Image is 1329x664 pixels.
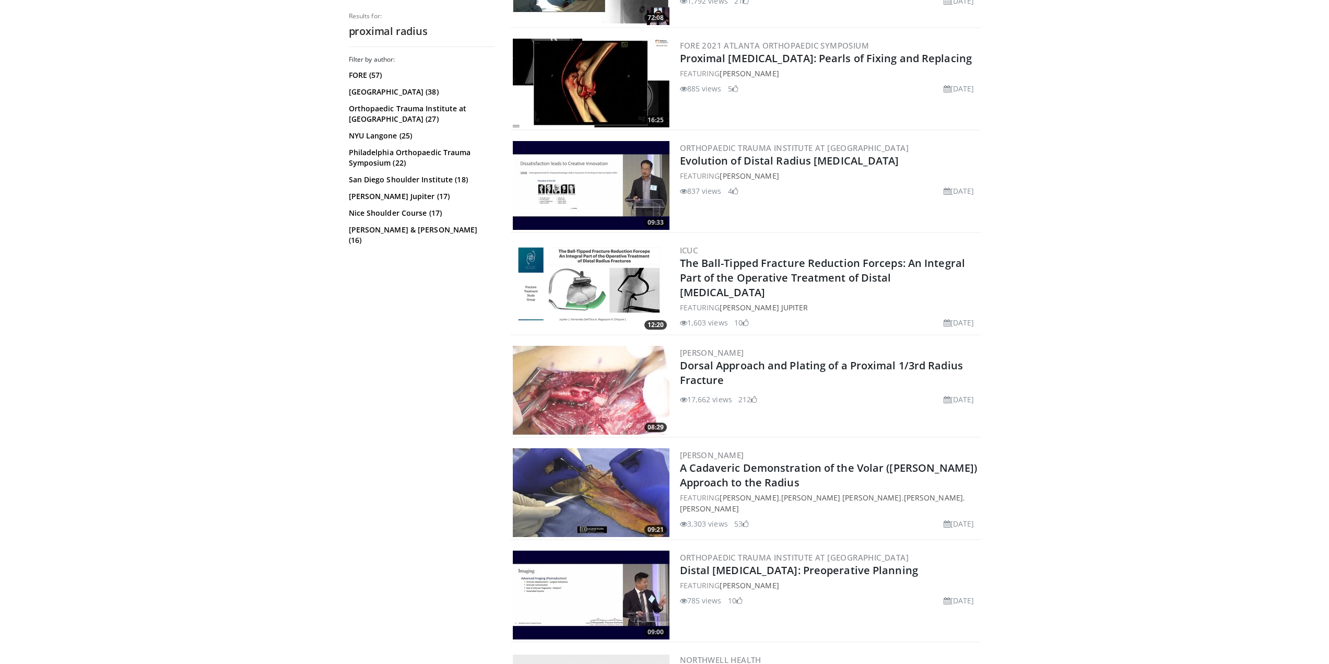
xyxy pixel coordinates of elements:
span: 08:29 [644,423,667,432]
img: edd4a696-d698-4b82-bf0e-950aa4961b3f.300x170_q85_crop-smart_upscale.jpg [513,346,669,435]
a: The Ball-Tipped Fracture Reduction Forceps: An Integral Part of the Operative Treatment of Distal... [680,256,966,299]
a: 09:33 [513,141,669,230]
li: 1,603 views [680,317,728,328]
a: Orthopaedic Trauma Institute at [GEOGRAPHIC_DATA] [680,143,909,153]
a: NYU Langone (25) [349,131,492,141]
span: 09:21 [644,525,667,534]
a: 08:29 [513,346,669,435]
a: [PERSON_NAME] [904,493,963,503]
a: [PERSON_NAME] [680,450,744,460]
a: [PERSON_NAME] [720,68,779,78]
a: [PERSON_NAME] [680,504,739,514]
a: [PERSON_NAME] [PERSON_NAME] [781,493,902,503]
a: A Cadaveric Demonstration of the Volar ([PERSON_NAME]) Approach to the Radius [680,461,977,490]
a: [GEOGRAPHIC_DATA] (38) [349,87,492,97]
div: FEATURING [680,580,979,591]
li: 10 [734,317,749,328]
a: 09:21 [513,448,669,537]
div: FEATURING , , , [680,492,979,514]
a: [PERSON_NAME] & [PERSON_NAME] (16) [349,225,492,246]
li: 885 views [680,83,722,94]
li: 212 [738,394,757,405]
span: 09:00 [644,627,667,637]
a: 12:20 [513,243,669,332]
a: FORE (57) [349,70,492,80]
a: [PERSON_NAME] [720,171,779,181]
li: 3,303 views [680,518,728,529]
a: Proximal [MEDICAL_DATA]: Pearls of Fixing and Replacing [680,51,972,65]
img: 81d7ee58-6712-4821-b33d-eed4fd13c26f.png.300x170_q85_crop-smart_upscale.png [513,243,669,332]
li: [DATE] [944,83,974,94]
li: [DATE] [944,595,974,606]
li: [DATE] [944,518,974,529]
a: Orthopaedic Trauma Institute at [GEOGRAPHIC_DATA] [680,552,909,563]
li: [DATE] [944,394,974,405]
img: 4795469e-eecd-4402-b426-6ee9ecba9996.300x170_q85_crop-smart_upscale.jpg [513,448,669,537]
p: Results for: [349,12,495,20]
a: FORE 2021 Atlanta Orthopaedic Symposium [680,40,869,51]
a: Evolution of Distal Radius [MEDICAL_DATA] [680,154,899,168]
a: [PERSON_NAME] [720,493,779,503]
li: 785 views [680,595,722,606]
li: 53 [734,518,749,529]
a: 09:00 [513,551,669,639]
li: 5 [728,83,738,94]
div: FEATURING [680,68,979,79]
span: 09:33 [644,218,667,227]
a: Orthopaedic Trauma Institute at [GEOGRAPHIC_DATA] (27) [349,103,492,124]
a: San Diego Shoulder Institute (18) [349,174,492,185]
a: [PERSON_NAME] [680,347,744,358]
h3: Filter by author: [349,55,495,64]
span: 16:25 [644,115,667,125]
img: e34d9f5b-351a-416d-b52d-2ea557668071.300x170_q85_crop-smart_upscale.jpg [513,141,669,230]
a: 16:25 [513,39,669,127]
a: Distal [MEDICAL_DATA]: Preoperative Planning [680,563,918,577]
div: FEATURING [680,170,979,181]
li: 10 [728,595,743,606]
a: Nice Shoulder Course (17) [349,208,492,218]
span: 72:08 [644,13,667,22]
img: dd7a5ae8-84d2-4ff8-9f0f-85491fede5f4.300x170_q85_crop-smart_upscale.jpg [513,39,669,127]
li: [DATE] [944,185,974,196]
li: 4 [728,185,738,196]
h2: proximal radius [349,25,495,38]
a: Philadelphia Orthopaedic Trauma Symposium (22) [349,147,492,168]
li: [DATE] [944,317,974,328]
a: [PERSON_NAME] [720,580,779,590]
span: 12:20 [644,320,667,330]
a: ICUC [680,245,698,255]
a: Dorsal Approach and Plating of a Proximal 1/3rd Radius Fracture [680,358,963,387]
a: [PERSON_NAME] Jupiter (17) [349,191,492,202]
li: 837 views [680,185,722,196]
img: 49ca61f4-be12-431f-8192-8b7482e2041b.300x170_q85_crop-smart_upscale.jpg [513,551,669,639]
a: [PERSON_NAME] Jupiter [720,302,808,312]
li: 17,662 views [680,394,732,405]
div: FEATURING [680,302,979,313]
